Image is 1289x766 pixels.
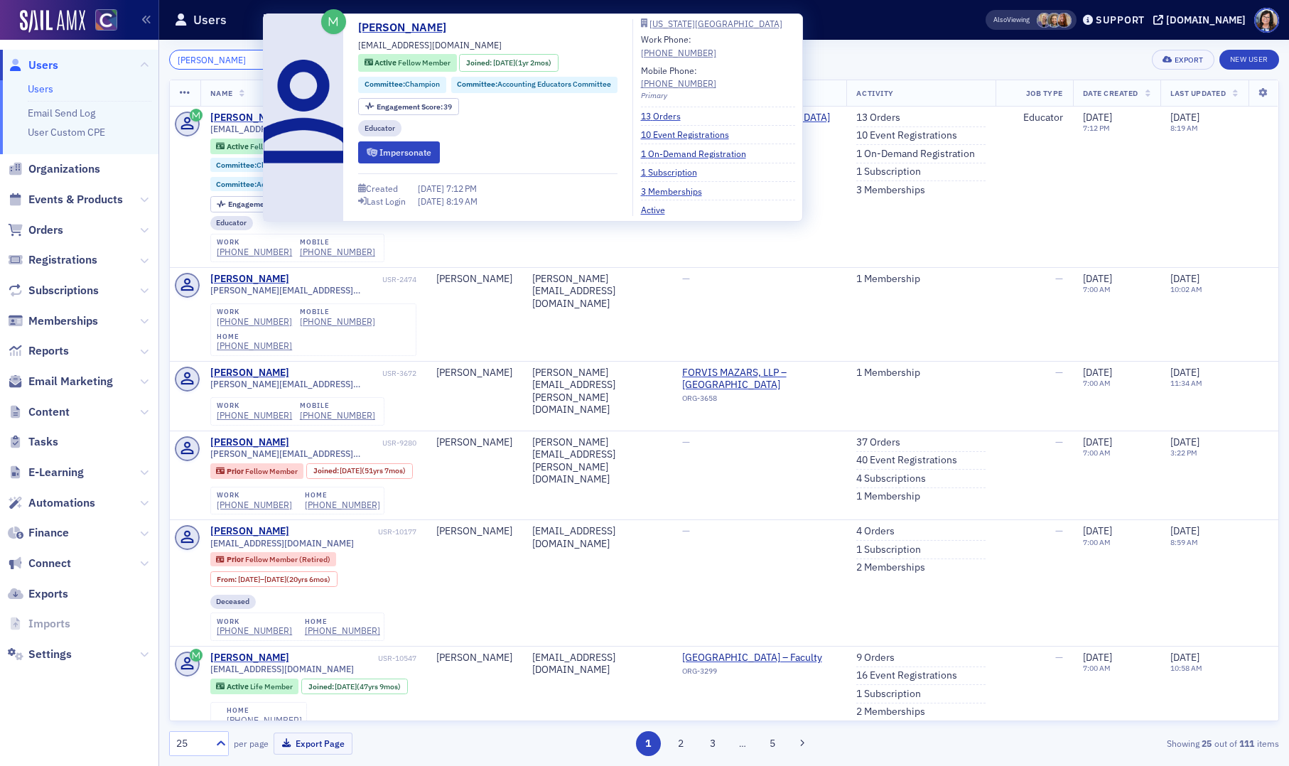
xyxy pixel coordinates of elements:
[176,736,207,751] div: 25
[856,652,895,664] a: 9 Orders
[305,500,380,510] a: [PHONE_NUMBER]
[210,139,309,154] div: Active: Active: Fellow Member
[856,148,975,161] a: 1 On-Demand Registration
[301,679,408,694] div: Joined: 1977-11-23 00:00:00
[367,198,406,205] div: Last Login
[919,737,1279,750] div: Showing out of items
[300,238,375,247] div: mobile
[340,466,406,475] div: (51yrs 7mos)
[398,58,451,68] span: Fellow Member
[1083,111,1112,124] span: [DATE]
[649,20,782,28] div: [US_STATE][GEOGRAPHIC_DATA]
[300,401,375,410] div: mobile
[210,664,354,674] span: [EMAIL_ADDRESS][DOMAIN_NAME]
[641,77,716,90] a: [PHONE_NUMBER]
[210,552,337,566] div: Prior: Prior: Fellow Member (Retired)
[682,652,822,664] a: [GEOGRAPHIC_DATA] – Faculty
[1170,663,1202,673] time: 10:58 AM
[274,733,352,755] button: Export Page
[216,160,257,170] span: Committee :
[365,79,440,90] a: Committee:Champion
[217,500,292,510] a: [PHONE_NUMBER]
[28,374,113,389] span: Email Marketing
[291,438,416,448] div: USR-9280
[300,410,375,421] div: [PHONE_NUMBER]
[264,574,286,584] span: [DATE]
[217,340,292,351] a: [PHONE_NUMBER]
[210,652,289,664] a: [PERSON_NAME]
[358,54,457,72] div: Active: Active: Fellow Member
[1055,366,1063,379] span: —
[856,367,920,379] a: 1 Membership
[701,731,726,756] button: 3
[245,554,330,564] span: Fellow Member (Retired)
[28,283,99,298] span: Subscriptions
[1175,56,1204,64] div: Export
[210,196,311,212] div: Engagement Score: 39
[313,466,340,475] span: Joined :
[466,58,493,69] span: Joined :
[28,495,95,511] span: Automations
[8,465,84,480] a: E-Learning
[856,436,900,449] a: 37 Orders
[1083,524,1112,537] span: [DATE]
[227,681,250,691] span: Active
[856,544,921,556] a: 1 Subscription
[1170,537,1198,547] time: 8:59 AM
[1170,524,1199,537] span: [DATE]
[210,158,298,172] div: Committee:
[436,436,512,449] div: [PERSON_NAME]
[532,367,662,416] div: [PERSON_NAME][EMAIL_ADDRESS][PERSON_NAME][DOMAIN_NAME]
[1083,88,1138,98] span: Date Created
[210,216,254,230] div: Educator
[228,199,296,209] span: Engagement Score :
[457,79,497,89] span: Committee :
[1083,284,1111,294] time: 7:00 AM
[856,688,921,701] a: 1 Subscription
[641,46,716,59] div: [PHONE_NUMBER]
[641,109,691,122] a: 13 Orders
[28,647,72,662] span: Settings
[682,667,822,681] div: ORG-3299
[1005,112,1062,124] div: Educator
[446,183,477,194] span: 7:12 PM
[8,222,63,238] a: Orders
[365,58,451,69] a: Active Fellow Member
[641,90,795,102] div: Primary
[227,141,250,151] span: Active
[216,141,302,151] a: Active Fellow Member
[436,273,512,286] div: [PERSON_NAME]
[216,466,297,475] a: Prior Fellow Member
[300,316,375,327] div: [PHONE_NUMBER]
[28,556,71,571] span: Connect
[1083,651,1112,664] span: [DATE]
[1170,88,1226,98] span: Last Updated
[217,247,292,257] a: [PHONE_NUMBER]
[245,466,298,476] span: Fellow Member
[8,586,68,602] a: Exports
[8,252,97,268] a: Registrations
[300,308,375,316] div: mobile
[210,525,289,538] div: [PERSON_NAME]
[1037,13,1052,28] span: Alicia Gelinas
[227,706,302,715] div: home
[1170,123,1198,133] time: 8:19 AM
[210,571,338,587] div: From: 2002-07-29 00:00:00
[856,273,920,286] a: 1 Membership
[682,272,690,285] span: —
[1254,8,1279,33] span: Profile
[1083,378,1111,388] time: 7:00 AM
[856,184,925,197] a: 3 Memberships
[856,669,957,682] a: 16 Event Registrations
[28,586,68,602] span: Exports
[300,247,375,257] a: [PHONE_NUMBER]
[28,58,58,73] span: Users
[358,77,446,93] div: Committee:
[8,192,123,207] a: Events & Products
[227,554,245,564] span: Prior
[250,681,293,691] span: Life Member
[210,273,289,286] a: [PERSON_NAME]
